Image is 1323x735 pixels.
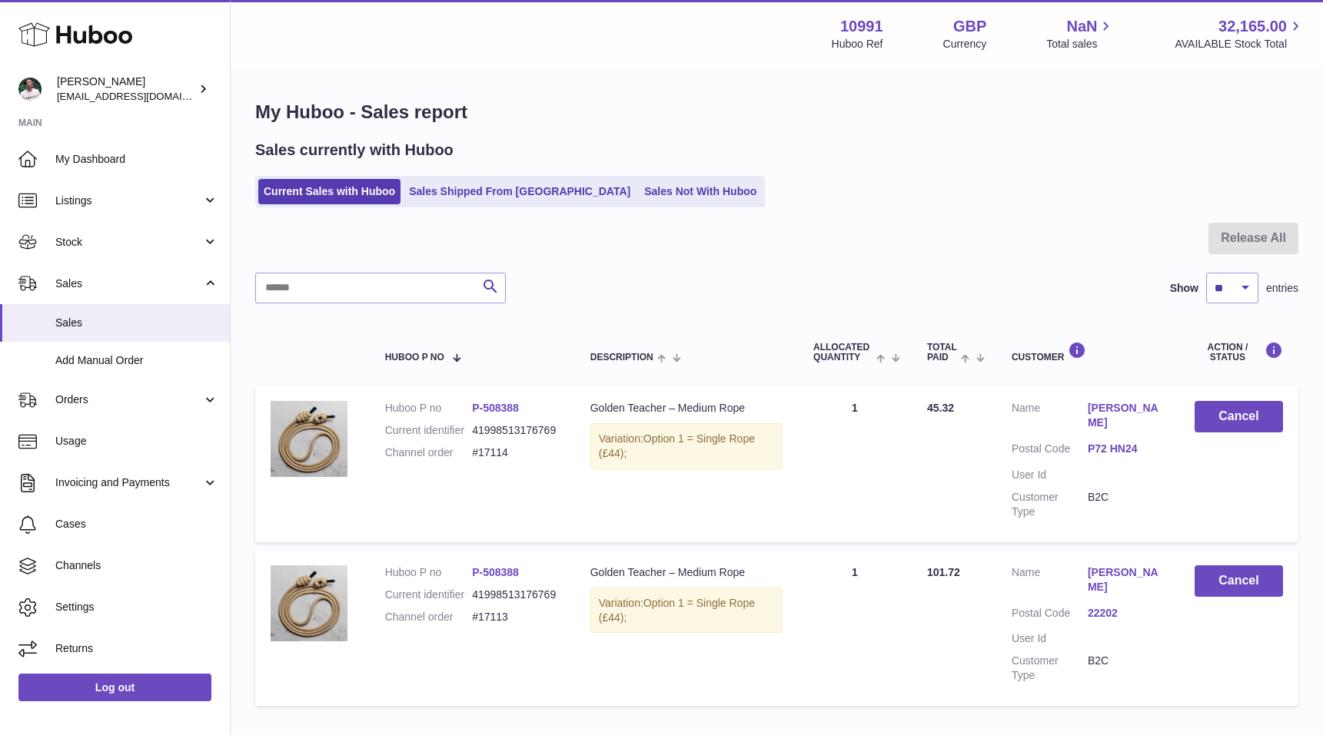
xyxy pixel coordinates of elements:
[55,235,202,250] span: Stock
[57,74,195,104] div: [PERSON_NAME]
[953,16,986,37] strong: GBP
[55,392,202,407] span: Orders
[1012,490,1088,519] dt: Customer Type
[404,179,636,204] a: Sales Shipped From [GEOGRAPHIC_DATA]
[1218,16,1287,37] span: 32,165.00
[1195,342,1283,363] div: Action / Status
[798,550,912,706] td: 1
[813,343,873,363] span: ALLOCATED Quantity
[55,558,218,573] span: Channels
[599,597,755,624] span: Option 1 = Single Rope (£44);
[599,432,755,459] span: Option 1 = Single Rope (£44);
[55,475,202,490] span: Invoicing and Payments
[1175,16,1305,51] a: 32,165.00 AVAILABLE Stock Total
[1012,654,1088,683] dt: Customer Type
[1012,468,1088,482] dt: User Id
[590,565,783,580] div: Golden Teacher – Medium Rope
[590,423,783,469] div: Variation:
[55,152,218,167] span: My Dashboard
[1170,281,1198,296] label: Show
[472,423,560,438] dd: 41998513176769
[1088,401,1164,430] a: [PERSON_NAME]
[472,566,519,578] a: P-508388
[57,90,226,102] span: [EMAIL_ADDRESS][DOMAIN_NAME]
[385,401,473,416] dt: Huboo P no
[472,402,519,414] a: P-508388
[639,179,762,204] a: Sales Not With Huboo
[255,100,1298,124] h1: My Huboo - Sales report
[1175,37,1305,51] span: AVAILABLE Stock Total
[1012,606,1088,624] dt: Postal Code
[1088,654,1164,683] dd: B2C
[590,401,783,416] div: Golden Teacher – Medium Rope
[1012,401,1088,434] dt: Name
[55,434,218,449] span: Usage
[840,16,883,37] strong: 10991
[55,316,218,330] span: Sales
[1012,342,1164,363] div: Customer
[1012,631,1088,646] dt: User Id
[55,353,218,368] span: Add Manual Order
[1088,606,1164,621] a: 22202
[1066,16,1097,37] span: NaN
[832,37,883,51] div: Huboo Ref
[1195,401,1283,432] button: Cancel
[271,565,347,641] img: 109911711102352.png
[1012,565,1088,598] dt: Name
[472,445,560,460] dd: #17114
[590,588,783,634] div: Variation:
[1088,442,1164,456] a: P72 HN24
[927,566,960,578] span: 101.72
[1046,37,1115,51] span: Total sales
[258,179,401,204] a: Current Sales with Huboo
[1012,442,1088,460] dt: Postal Code
[1046,16,1115,51] a: NaN Total sales
[927,402,954,414] span: 45.32
[385,423,473,438] dt: Current identifier
[385,565,473,580] dt: Huboo P no
[55,276,202,291] span: Sales
[18,78,42,101] img: timshieff@gmail.com
[55,600,218,614] span: Settings
[798,386,912,541] td: 1
[1266,281,1298,296] span: entries
[472,610,560,624] dd: #17113
[927,343,957,363] span: Total paid
[590,353,653,363] span: Description
[55,517,218,531] span: Cases
[18,674,211,701] a: Log out
[1088,565,1164,594] a: [PERSON_NAME]
[1195,565,1283,597] button: Cancel
[943,37,987,51] div: Currency
[1088,490,1164,519] dd: B2C
[385,445,473,460] dt: Channel order
[55,641,218,656] span: Returns
[385,353,444,363] span: Huboo P no
[255,140,454,161] h2: Sales currently with Huboo
[55,194,202,208] span: Listings
[472,588,560,602] dd: 41998513176769
[385,588,473,602] dt: Current identifier
[271,401,347,477] img: 109911711102352.png
[385,610,473,624] dt: Channel order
